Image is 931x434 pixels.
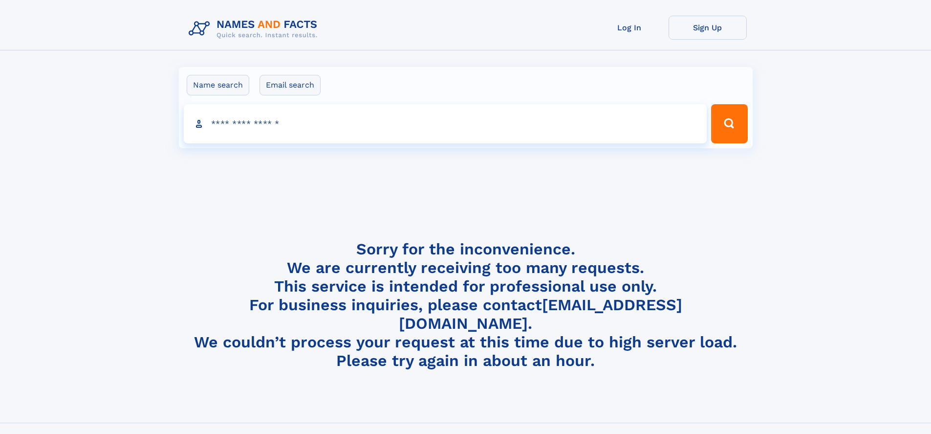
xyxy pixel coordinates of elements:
[185,240,747,370] h4: Sorry for the inconvenience. We are currently receiving too many requests. This service is intend...
[260,75,321,95] label: Email search
[184,104,707,143] input: search input
[185,16,325,42] img: Logo Names and Facts
[187,75,249,95] label: Name search
[399,296,682,333] a: [EMAIL_ADDRESS][DOMAIN_NAME]
[669,16,747,40] a: Sign Up
[711,104,747,143] button: Search Button
[590,16,669,40] a: Log In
